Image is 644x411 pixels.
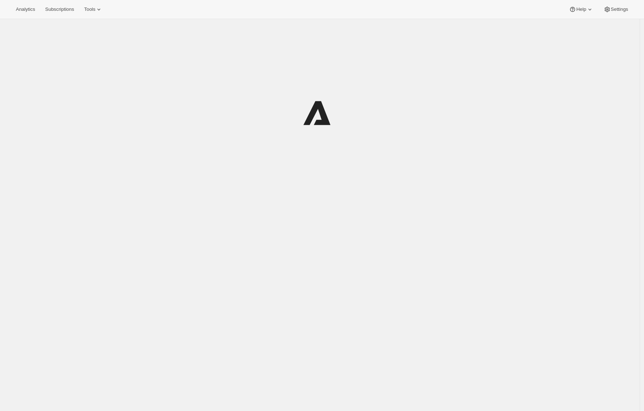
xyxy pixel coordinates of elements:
button: Subscriptions [41,4,78,14]
span: Settings [611,6,628,12]
span: Tools [84,6,95,12]
button: Analytics [12,4,39,14]
span: Analytics [16,6,35,12]
button: Help [565,4,597,14]
span: Subscriptions [45,6,74,12]
span: Help [576,6,586,12]
button: Tools [80,4,107,14]
button: Settings [599,4,632,14]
